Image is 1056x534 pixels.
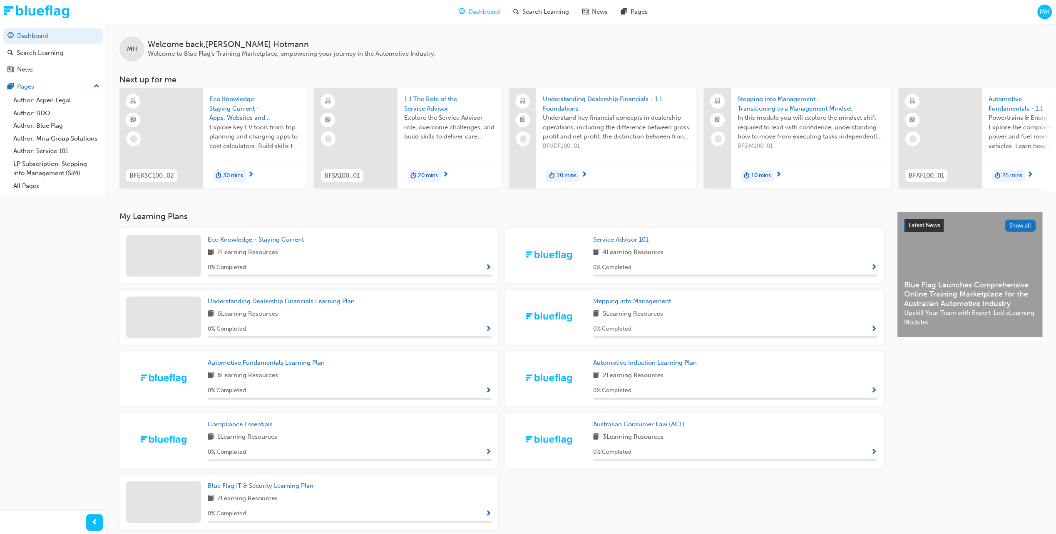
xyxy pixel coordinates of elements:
[593,324,631,334] span: 0 % Completed
[325,96,331,107] span: learningResourceType_ELEARNING-icon
[871,449,877,456] span: Show Progress
[909,96,915,107] span: learningResourceType_ELEARNING-icon
[871,386,877,396] button: Show Progress
[592,7,608,17] span: News
[904,308,1036,327] span: Upskill Your Team with Expert-Led eLearning Modules
[593,447,631,457] span: 0 % Completed
[208,482,313,489] span: Blue Flag IT & Security Learning Plan
[593,297,674,306] a: Stepping into Management
[217,432,277,443] span: 1 Learning Resources
[557,171,576,180] span: 30 mins
[593,358,700,368] a: Automotive Induction Learning Plan
[208,481,317,491] a: Blue Flag IT & Security Learning Plan
[7,83,14,91] span: pages-icon
[3,27,103,79] button: DashboardSearch LearningNews
[1002,171,1022,180] span: 25 mins
[871,447,877,457] button: Show Progress
[526,251,572,260] img: Trak
[208,432,214,443] span: book-icon
[751,171,771,180] span: 10 mins
[208,324,246,334] span: 0 % Completed
[576,3,614,20] a: news-iconNews
[325,135,332,143] span: learningRecordVerb_NONE-icon
[208,263,246,272] span: 0 % Completed
[513,7,519,17] span: search-icon
[593,371,599,381] span: book-icon
[549,171,555,181] span: duration-icon
[130,96,136,107] span: learningResourceType_ELEARNING-icon
[7,66,14,74] span: news-icon
[10,145,103,158] a: Author: Service 101
[3,62,103,77] a: News
[217,494,278,504] span: 7 Learning Resources
[738,94,885,113] span: Stepping into Management - Transitioning to a Management Mindset
[10,107,103,120] a: Author: BDO
[208,236,304,243] span: Eco Knowledge - Staying Current
[543,141,690,151] span: BFUDF100_01
[148,50,436,57] span: Welcome to Blue Flag's Training Marketplace, empowering your journey in the Automotive Industry.
[526,435,572,445] img: Trak
[603,247,663,258] span: 4 Learning Resources
[909,115,915,126] span: booktick-icon
[92,517,98,528] span: prev-icon
[526,312,572,321] img: Trak
[714,135,722,143] span: learningRecordVerb_NONE-icon
[10,119,103,132] a: Author: Blue Flag
[593,432,599,443] span: book-icon
[603,309,663,319] span: 5 Learning Resources
[871,264,877,272] span: Show Progress
[520,96,526,107] span: laptop-icon
[10,158,103,180] a: LP Subscription: Stepping into Management (SiM)
[94,81,99,92] span: up-icon
[314,88,502,188] a: BFSA100_011.1 The Role of the Service AdvisorExplore the Service Advisor role, overcome challenge...
[485,447,492,457] button: Show Progress
[3,79,103,94] button: Pages
[593,420,685,428] span: Australian Consumer Law (ACL)
[485,387,492,395] span: Show Progress
[10,180,103,193] a: All Pages
[404,113,495,141] span: Explore the Service Advisor role, overcome challenges, and build skills to deliver care beyond tr...
[614,3,654,20] a: pages-iconPages
[10,132,103,145] a: Author: Mira Group Solutions
[325,115,331,126] span: booktick-icon
[7,32,14,40] span: guage-icon
[324,171,360,180] span: BFSA100_01
[507,3,576,20] a: search-iconSearch Learning
[1027,171,1033,179] span: next-icon
[217,371,278,381] span: 6 Learning Resources
[459,7,465,17] span: guage-icon
[715,96,721,107] span: laptop-icon
[593,420,688,429] a: Australian Consumer Law (ACL)
[485,386,492,396] button: Show Progress
[485,326,492,333] span: Show Progress
[208,297,358,306] a: Understanding Dealership Financials Learning Plan
[581,171,587,179] span: next-icon
[208,297,355,305] span: Understanding Dealership Financials Learning Plan
[871,324,877,334] button: Show Progress
[715,115,721,126] span: booktick-icon
[208,358,328,368] a: Automotive Fundamentals Learning Plan
[582,7,589,17] span: news-icon
[7,49,13,57] span: search-icon
[208,509,246,519] span: 0 % Completed
[485,324,492,334] button: Show Progress
[208,235,307,245] a: Eco Knowledge - Staying Current
[404,94,495,113] span: 1.1 The Role of the Service Advisor
[208,386,246,396] span: 0 % Completed
[593,359,697,366] span: Automotive Induction Learning Plan
[216,171,221,181] span: duration-icon
[520,115,526,126] span: booktick-icon
[904,280,1036,309] span: Blue Flag Launches Comprehensive Online Training Marketplace for the Australian Automotive Industry
[593,297,671,305] span: Stepping into Management
[208,371,214,381] span: book-icon
[418,171,438,180] span: 20 mins
[208,494,214,504] span: book-icon
[452,3,507,20] a: guage-iconDashboard
[106,75,1056,84] h3: Next up for me
[3,45,103,61] a: Search Learning
[904,219,1036,232] a: Latest NewsShow all
[468,7,500,17] span: Dashboard
[519,135,527,143] span: learningRecordVerb_NONE-icon
[775,171,782,179] span: next-icon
